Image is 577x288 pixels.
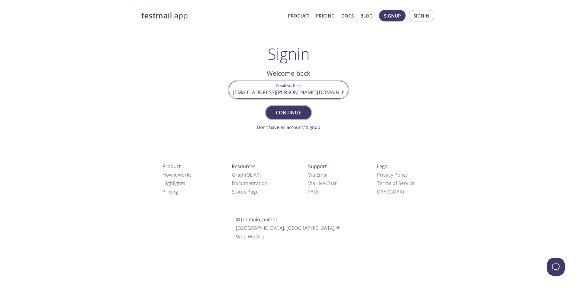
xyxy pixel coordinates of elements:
span: Support [308,163,327,170]
iframe: Help Scout Beacon - Open [547,258,565,276]
a: Terms of Service [377,180,415,187]
a: Blog [360,12,373,20]
a: How it works [162,171,192,178]
a: Pricing [162,188,178,195]
a: Status Page [232,188,259,195]
a: Pricing [316,12,335,20]
a: Docs [341,12,354,20]
a: Who We Are [236,233,264,240]
span: Product [162,163,181,170]
span: Legal [377,163,389,170]
span: Signin [413,12,429,20]
a: Don't have an account? Signup [257,124,320,130]
strong: testmail [141,10,172,21]
button: Continue [266,106,311,119]
a: Highlights [162,180,185,187]
a: Via Live Chat [308,180,337,187]
a: Via Email [308,171,329,178]
a: Product [288,12,309,20]
a: Privacy Policy [377,171,408,178]
button: Signup [379,10,406,21]
a: Documentation [232,180,268,187]
span: © [DOMAIN_NAME] [236,216,277,223]
span: Continue [273,108,304,117]
button: Signin [409,10,434,21]
a: GraphQL API [232,171,261,178]
span: Resources [232,163,256,170]
a: FAQ [308,188,320,195]
span: Signup [384,12,401,20]
span: [GEOGRAPHIC_DATA], [GEOGRAPHIC_DATA] [236,225,341,231]
a: testmail.app [141,11,283,21]
span: s [317,188,320,195]
h1: Signin [268,45,310,63]
a: DPA (GDPR) [377,188,404,195]
h2: Welcome back [229,68,348,78]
